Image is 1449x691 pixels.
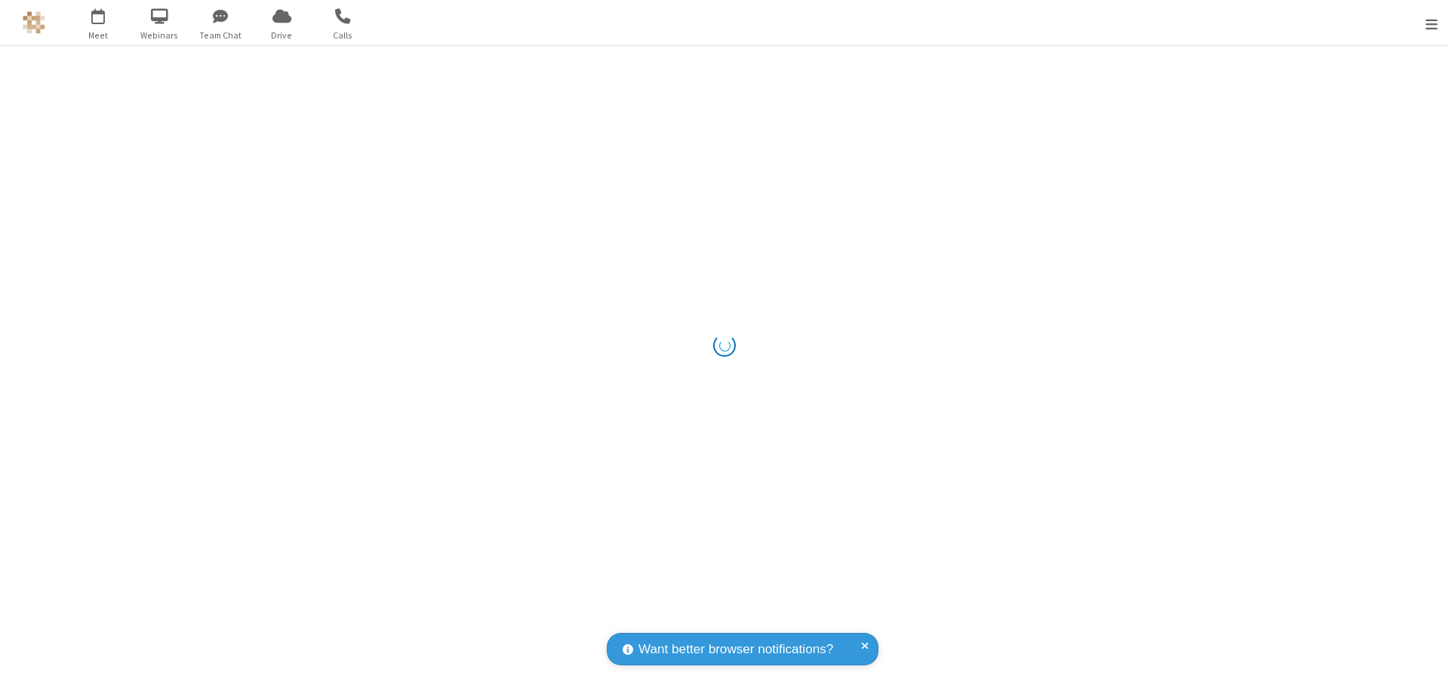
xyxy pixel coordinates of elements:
[254,29,310,42] span: Drive
[192,29,249,42] span: Team Chat
[638,640,833,659] span: Want better browser notifications?
[23,11,45,34] img: QA Selenium DO NOT DELETE OR CHANGE
[131,29,188,42] span: Webinars
[70,29,127,42] span: Meet
[315,29,371,42] span: Calls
